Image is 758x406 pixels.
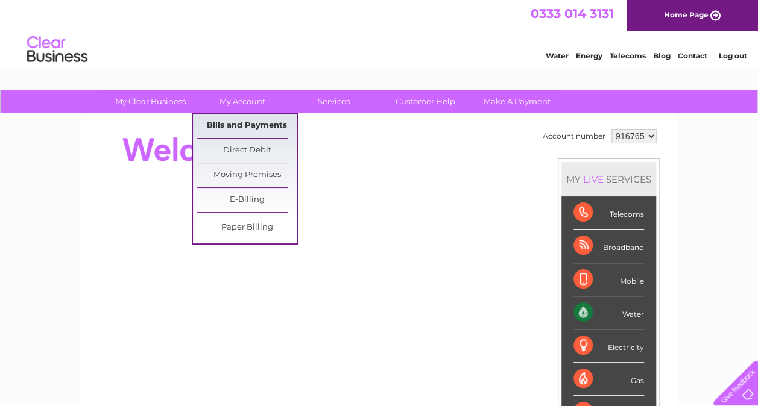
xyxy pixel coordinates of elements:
[284,90,384,113] a: Services
[610,51,646,60] a: Telecoms
[192,90,292,113] a: My Account
[576,51,602,60] a: Energy
[573,230,644,263] div: Broadband
[573,196,644,230] div: Telecoms
[95,7,665,58] div: Clear Business is a trading name of Verastar Limited (registered in [GEOGRAPHIC_DATA] No. 3667643...
[197,139,297,163] a: Direct Debit
[546,51,569,60] a: Water
[467,90,567,113] a: Make A Payment
[540,126,608,146] td: Account number
[581,173,606,185] div: LIVE
[573,263,644,296] div: Mobile
[197,163,297,187] a: Moving Premises
[531,6,614,21] a: 0333 014 3131
[573,363,644,396] div: Gas
[718,51,747,60] a: Log out
[376,90,475,113] a: Customer Help
[678,51,707,60] a: Contact
[101,90,200,113] a: My Clear Business
[573,329,644,363] div: Electricity
[197,216,297,240] a: Paper Billing
[561,162,656,196] div: MY SERVICES
[197,188,297,212] a: E-Billing
[573,296,644,329] div: Water
[653,51,671,60] a: Blog
[27,31,88,68] img: logo.png
[197,114,297,138] a: Bills and Payments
